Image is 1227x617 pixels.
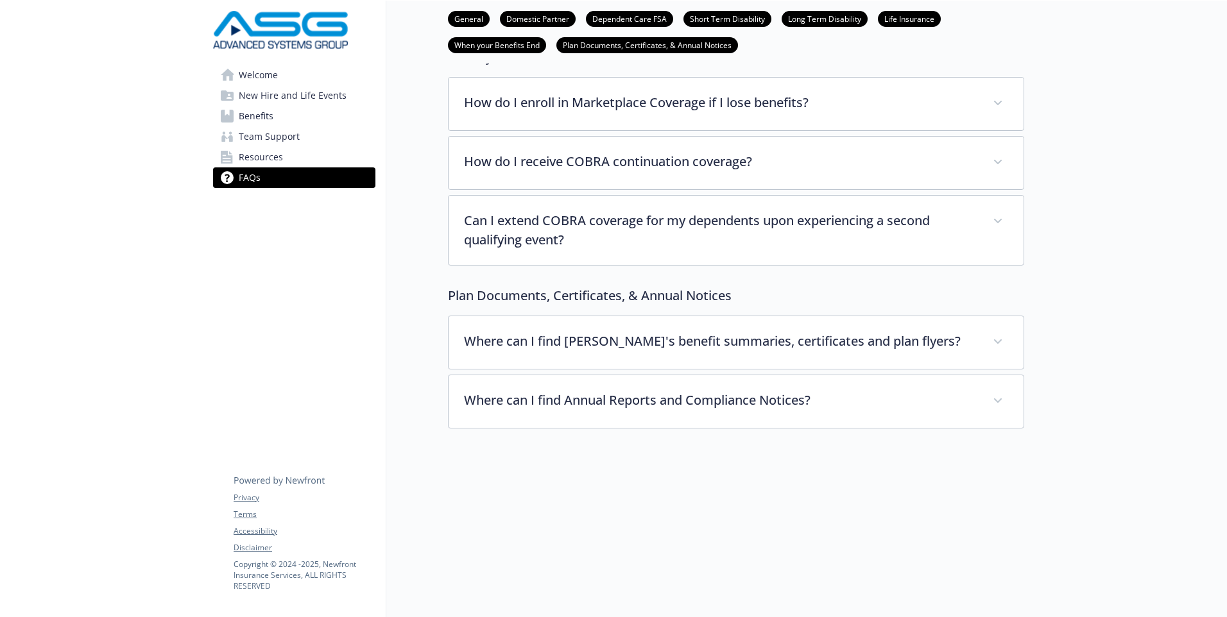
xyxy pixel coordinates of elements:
[213,167,375,188] a: FAQs
[448,38,546,51] a: When your Benefits End
[449,78,1024,130] div: How do I enroll in Marketplace Coverage if I lose benefits?
[213,65,375,85] a: Welcome
[213,147,375,167] a: Resources
[449,375,1024,428] div: Where can I find Annual Reports and Compliance Notices?
[234,559,375,591] p: Copyright © 2024 - 2025 , Newfront Insurance Services, ALL RIGHTS RESERVED
[234,542,375,554] a: Disclaimer
[464,211,977,249] p: Can I extend COBRA coverage for my dependents upon experiencing a second qualifying event?
[500,12,576,24] a: Domestic Partner
[239,85,347,106] span: New Hire and Life Events
[239,147,283,167] span: Resources
[683,12,771,24] a: Short Term Disability
[448,286,1024,305] p: Plan Documents, Certificates, & Annual Notices
[239,106,273,126] span: Benefits
[213,126,375,147] a: Team Support
[586,12,673,24] a: Dependent Care FSA
[239,167,261,188] span: FAQs
[234,492,375,503] a: Privacy
[449,137,1024,189] div: How do I receive COBRA continuation coverage?
[239,65,278,85] span: Welcome
[213,85,375,106] a: New Hire and Life Events
[234,509,375,520] a: Terms
[464,391,977,410] p: Where can I find Annual Reports and Compliance Notices?
[239,126,300,147] span: Team Support
[464,152,977,171] p: How do I receive COBRA continuation coverage?
[782,12,868,24] a: Long Term Disability
[448,12,490,24] a: General
[556,38,738,51] a: Plan Documents, Certificates, & Annual Notices
[234,525,375,537] a: Accessibility
[464,332,977,351] p: Where can I find [PERSON_NAME]'s benefit summaries, certificates and plan flyers?
[449,316,1024,369] div: Where can I find [PERSON_NAME]'s benefit summaries, certificates and plan flyers?
[213,106,375,126] a: Benefits
[449,196,1024,265] div: Can I extend COBRA coverage for my dependents upon experiencing a second qualifying event?
[878,12,941,24] a: Life Insurance
[464,93,977,112] p: How do I enroll in Marketplace Coverage if I lose benefits?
